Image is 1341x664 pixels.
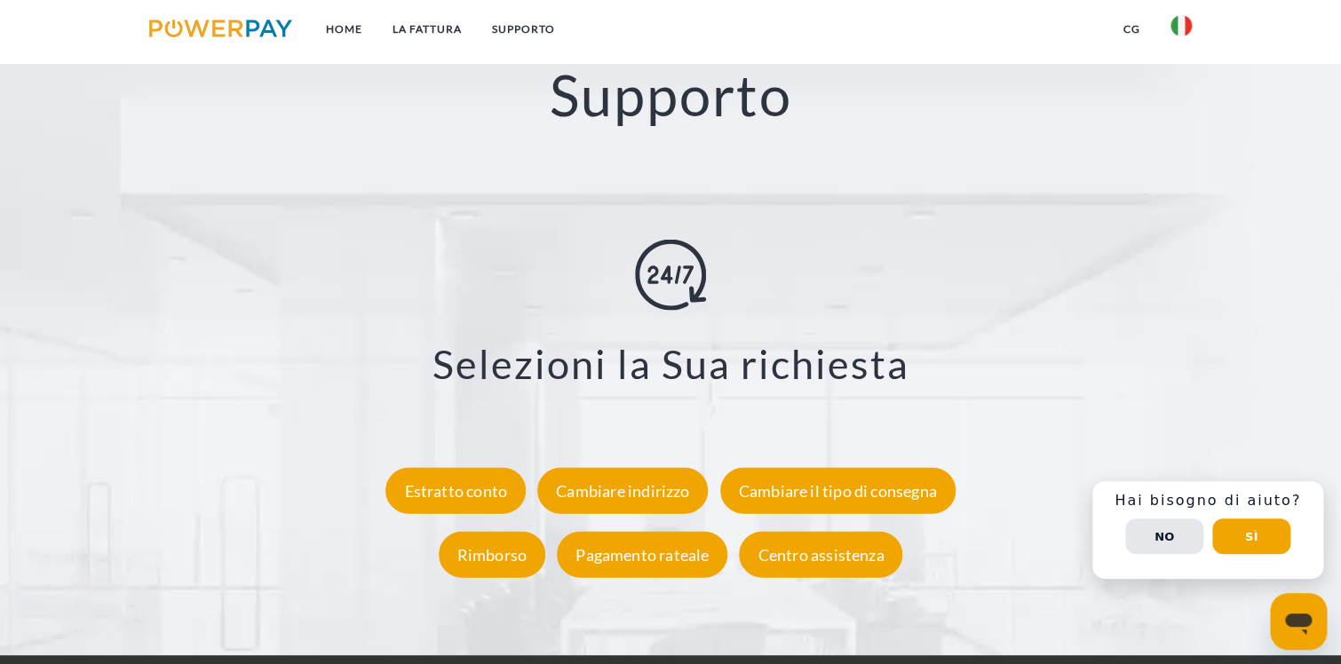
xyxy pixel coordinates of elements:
h3: Hai bisogno di aiuto? [1103,492,1313,510]
h3: Selezioni la Sua richiesta [90,338,1252,388]
div: Estratto conto [385,467,526,513]
button: No [1125,518,1203,554]
div: Schnellhilfe [1092,481,1323,579]
a: LA FATTURA [377,13,477,45]
img: it [1170,15,1192,36]
a: Home [311,13,377,45]
div: Pagamento rateale [557,531,727,577]
a: Centro assistenza [734,544,907,564]
a: Estratto conto [381,480,530,500]
iframe: Pulsante per aprire la finestra di messaggistica [1270,593,1327,650]
a: Rimborso [434,544,550,564]
button: Sì [1212,518,1290,554]
a: Pagamento rateale [552,544,732,564]
a: Cambiare indirizzo [533,480,712,500]
h2: Supporto [67,60,1274,130]
img: logo-powerpay.svg [149,20,292,37]
img: online-shopping.svg [635,239,706,310]
a: Supporto [477,13,570,45]
div: Rimborso [439,531,545,577]
div: Cambiare indirizzo [537,467,708,513]
div: Cambiare il tipo di consegna [720,467,956,513]
a: Cambiare il tipo di consegna [716,480,960,500]
div: Centro assistenza [739,531,902,577]
a: CG [1108,13,1155,45]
